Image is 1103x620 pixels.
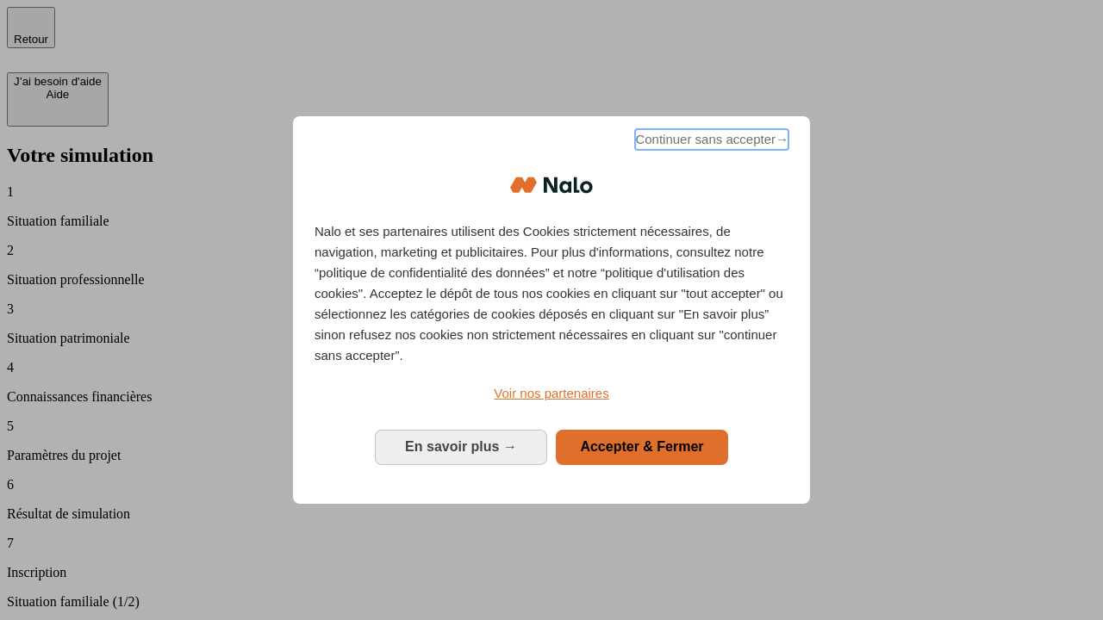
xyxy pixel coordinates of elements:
img: Logo [510,159,593,211]
span: Voir nos partenaires [494,386,608,400]
span: Continuer sans accepter→ [635,129,788,150]
div: Bienvenue chez Nalo Gestion du consentement [293,116,810,503]
button: Accepter & Fermer: Accepter notre traitement des données et fermer [556,430,728,464]
p: Nalo et ses partenaires utilisent des Cookies strictement nécessaires, de navigation, marketing e... [315,221,788,366]
span: Accepter & Fermer [580,439,703,454]
button: En savoir plus: Configurer vos consentements [375,430,547,464]
span: En savoir plus → [405,439,517,454]
a: Voir nos partenaires [315,383,788,404]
